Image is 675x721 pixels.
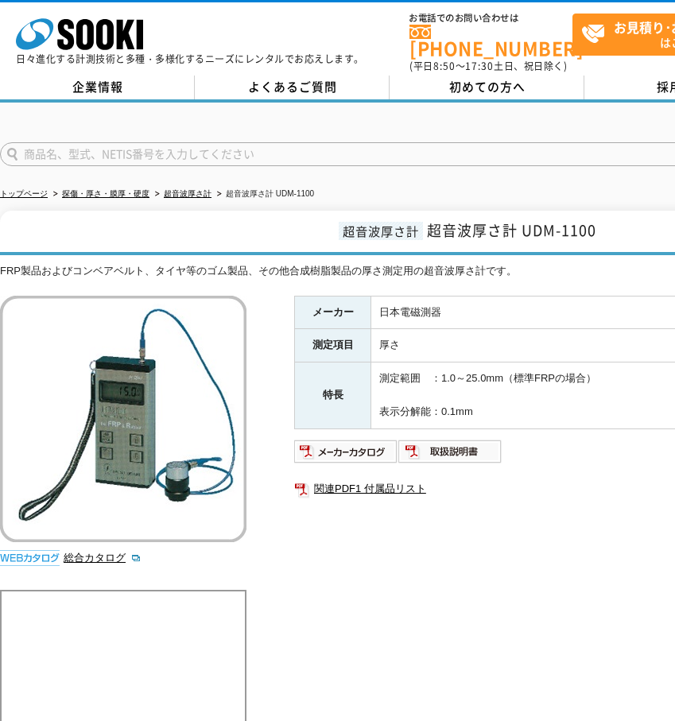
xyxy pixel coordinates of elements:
a: 探傷・厚さ・膜厚・硬度 [62,189,149,198]
img: メーカーカタログ [294,439,398,464]
th: メーカー [295,296,371,329]
img: 取扱説明書 [398,439,502,464]
a: メーカーカタログ [294,449,398,461]
th: 特長 [295,362,371,428]
span: (平日 ～ 土日、祝日除く) [409,59,567,73]
span: 超音波厚さ計 [339,222,423,240]
a: よくあるご質問 [195,76,390,99]
span: 17:30 [465,59,494,73]
span: 超音波厚さ計 UDM-1100 [427,219,596,241]
span: 初めての方へ [449,78,526,95]
a: 超音波厚さ計 [164,189,211,198]
a: 初めての方へ [390,76,584,99]
a: 総合カタログ [64,552,142,564]
span: 8:50 [433,59,456,73]
th: 測定項目 [295,329,371,362]
p: 日々進化する計測技術と多種・多様化するニーズにレンタルでお応えします。 [16,54,364,64]
span: お電話でのお問い合わせは [409,14,572,23]
a: [PHONE_NUMBER] [409,25,572,57]
a: 取扱説明書 [398,449,502,461]
li: 超音波厚さ計 UDM-1100 [214,186,314,203]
